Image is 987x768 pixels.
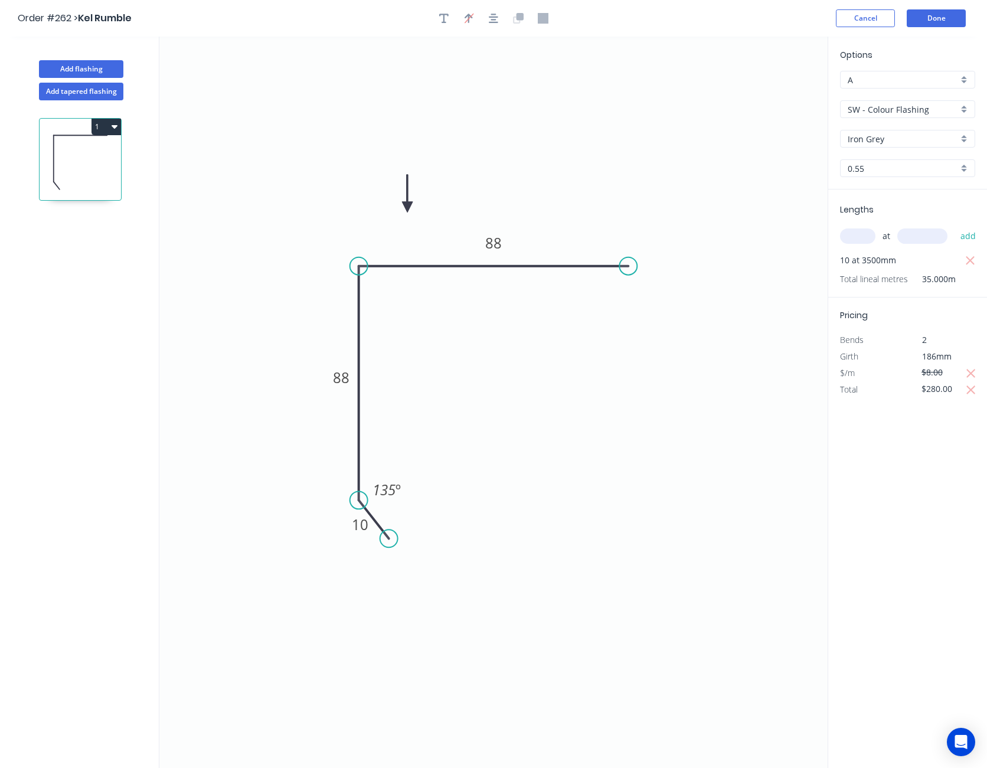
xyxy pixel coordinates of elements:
span: Lengths [840,204,874,215]
span: Kel Rumble [78,11,132,25]
button: Add tapered flashing [39,83,123,100]
span: 35.000m [908,271,956,287]
span: Order #262 > [18,11,78,25]
button: 1 [91,119,121,135]
button: add [955,226,982,246]
button: Cancel [836,9,895,27]
tspan: 88 [333,368,349,387]
input: Thickness [848,162,958,175]
span: 10 at 3500mm [840,252,896,269]
span: 186mm [922,351,952,362]
input: Material [848,103,958,116]
tspan: 88 [485,233,502,253]
svg: 0 [159,37,828,768]
span: Girth [840,351,858,362]
input: Price level [848,74,958,86]
span: Options [840,49,872,61]
span: Pricing [840,309,868,321]
tspan: º [396,480,401,499]
input: Colour [848,133,958,145]
button: Done [907,9,966,27]
tspan: 10 [352,515,368,534]
span: 2 [922,334,927,345]
span: Total [840,384,858,395]
button: Add flashing [39,60,123,78]
span: at [883,228,890,244]
div: Open Intercom Messenger [947,728,975,756]
span: Bends [840,334,864,345]
tspan: 135 [372,480,396,499]
span: Total lineal metres [840,271,908,287]
span: $/m [840,367,855,378]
